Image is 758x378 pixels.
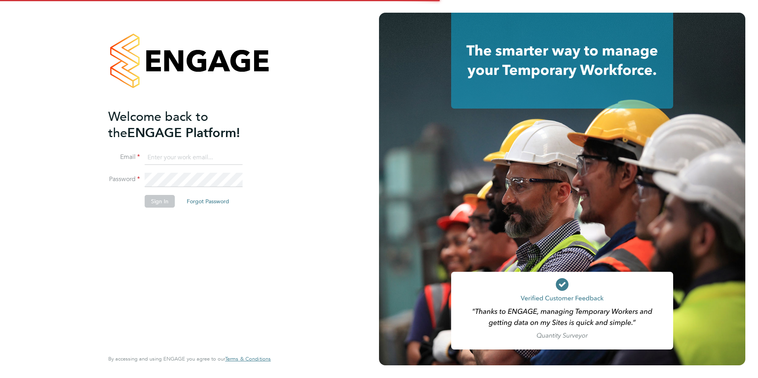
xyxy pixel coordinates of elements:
a: Terms & Conditions [225,356,271,362]
button: Forgot Password [180,195,235,208]
span: Welcome back to the [108,109,208,141]
span: By accessing and using ENGAGE you agree to our [108,355,271,362]
input: Enter your work email... [145,151,243,165]
button: Sign In [145,195,175,208]
h2: ENGAGE Platform! [108,109,263,141]
span: Terms & Conditions [225,355,271,362]
label: Password [108,175,140,183]
label: Email [108,153,140,161]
